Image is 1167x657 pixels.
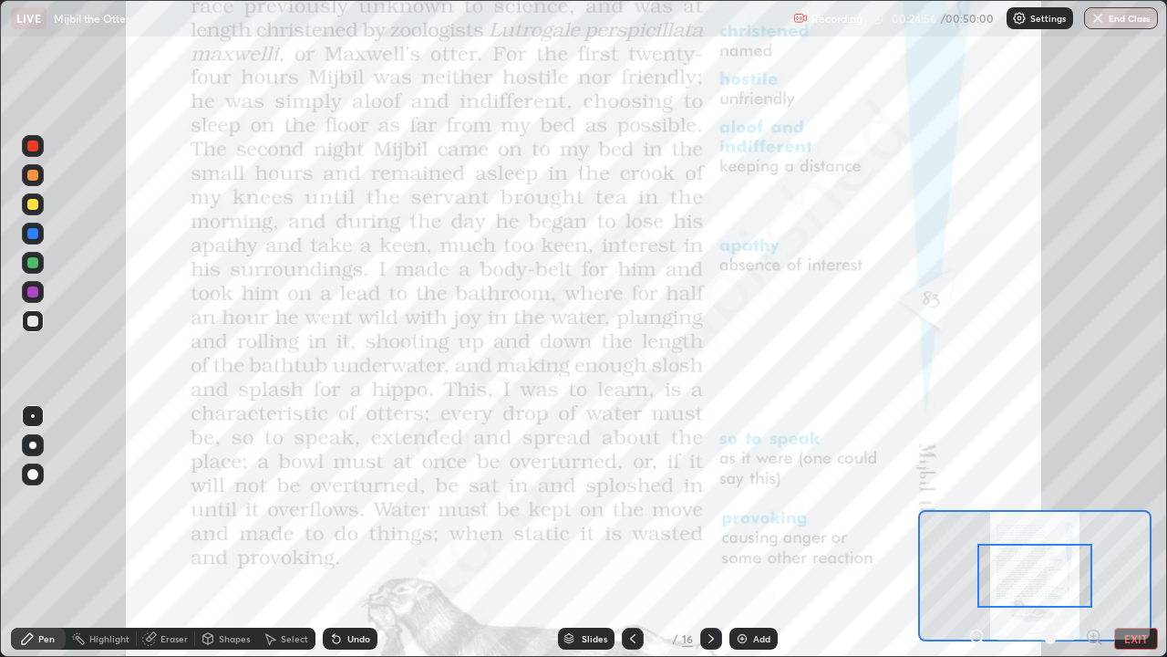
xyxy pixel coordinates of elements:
[89,634,129,643] div: Highlight
[1030,14,1066,23] p: Settings
[160,634,188,643] div: Eraser
[673,633,678,644] div: /
[811,12,862,26] p: Recording
[38,634,55,643] div: Pen
[16,11,41,26] p: LIVE
[54,11,151,26] p: Mijbil the Otter - 01
[219,634,250,643] div: Shapes
[793,11,808,26] img: recording.375f2c34.svg
[735,631,749,646] img: add-slide-button
[582,634,607,643] div: Slides
[347,634,370,643] div: Undo
[281,634,308,643] div: Select
[682,631,693,647] div: 16
[651,633,669,644] div: 6
[1090,11,1105,26] img: end-class-cross
[1012,11,1027,26] img: class-settings-icons
[1114,628,1158,650] button: EXIT
[753,634,770,643] div: Add
[1084,7,1158,29] button: End Class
